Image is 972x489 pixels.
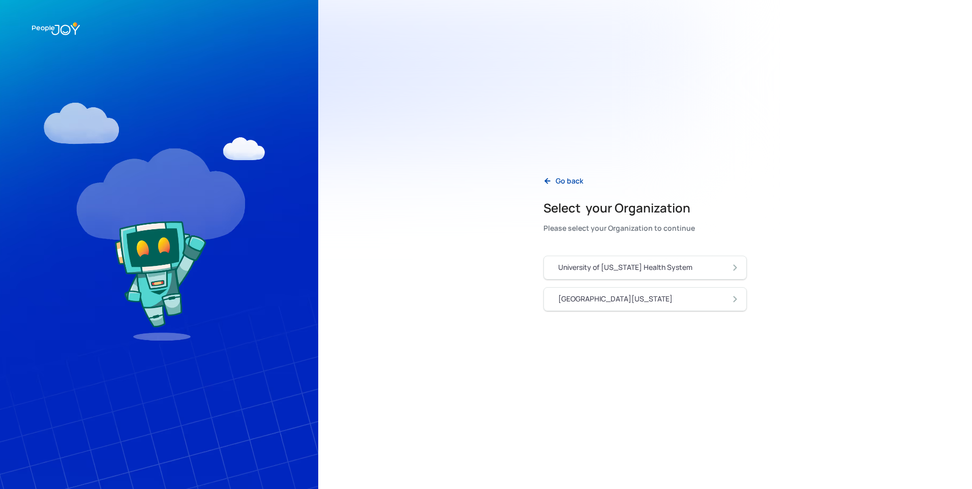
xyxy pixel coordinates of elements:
[558,294,673,304] div: [GEOGRAPHIC_DATA][US_STATE]
[543,256,747,280] a: University of [US_STATE] Health System
[543,221,695,235] div: Please select your Organization to continue
[556,176,583,186] div: Go back
[543,200,695,216] h2: Select your Organization
[558,262,692,272] div: University of [US_STATE] Health System
[535,171,591,192] a: Go back
[543,287,747,311] a: [GEOGRAPHIC_DATA][US_STATE]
